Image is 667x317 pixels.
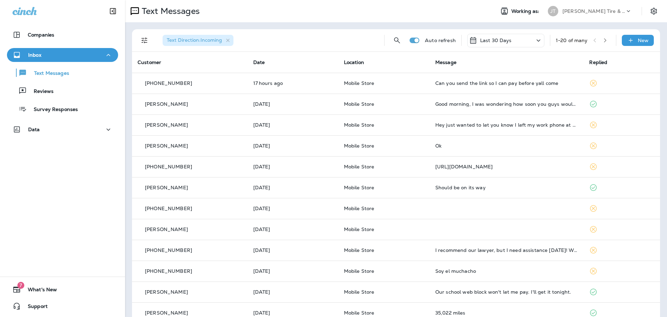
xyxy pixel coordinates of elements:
p: Text Messages [27,70,69,77]
p: [PHONE_NUMBER] [145,80,192,86]
span: Mobile Store [344,268,374,274]
p: [PERSON_NAME] [145,310,188,316]
div: Our school web block won't let me pay. I'll get it tonight. [435,289,578,295]
p: Aug 28, 2025 08:28 AM [253,206,333,211]
div: I recommend our lawyer, but I need assistance today! We live in Michigan! We need to get there, p... [435,247,578,253]
p: Sep 4, 2025 07:50 AM [253,101,333,107]
p: [PERSON_NAME] [145,122,188,128]
span: Mobile Store [344,289,374,295]
p: [PERSON_NAME] [145,185,188,190]
span: Mobile Store [344,164,374,170]
p: Aug 28, 2025 01:14 PM [253,185,333,190]
p: Sep 1, 2025 02:52 PM [253,122,333,128]
span: Mobile Store [344,122,374,128]
div: 1 - 20 of many [556,38,588,43]
div: Hey just wanted to let you know I left my work phone at my house, so if you need to get ahold of ... [435,122,578,128]
span: Mobile Store [344,184,374,191]
p: Aug 25, 2025 02:32 PM [253,289,333,295]
button: Data [7,122,118,136]
p: [PERSON_NAME] Tire & Auto [562,8,625,14]
p: Companies [28,32,54,38]
span: Mobile Store [344,80,374,86]
button: Inbox [7,48,118,62]
p: [PERSON_NAME] [145,227,188,232]
p: Aug 22, 2025 11:31 AM [253,310,333,316]
p: Sep 4, 2025 05:18 PM [253,80,333,86]
p: Aug 27, 2025 08:21 AM [253,227,333,232]
div: Can you send the link so I can pay before yall come [435,80,578,86]
button: Reviews [7,84,118,98]
button: Support [7,299,118,313]
p: [PHONE_NUMBER] [145,247,192,253]
span: Mobile Store [344,247,374,253]
button: Settings [648,5,660,17]
div: Should be on its way [435,185,578,190]
span: 7 [17,282,24,289]
div: Soy el muchacho [435,268,578,274]
p: Auto refresh [425,38,456,43]
p: Text Messages [139,6,200,16]
p: New [638,38,649,43]
p: Aug 28, 2025 04:04 PM [253,164,333,169]
p: [PERSON_NAME] [145,143,188,149]
button: Search Messages [390,33,404,47]
span: Location [344,59,364,65]
p: [PHONE_NUMBER] [145,206,192,211]
p: Data [28,127,40,132]
div: Text Direction:Incoming [163,35,233,46]
span: Replied [589,59,607,65]
p: Aug 26, 2025 03:51 PM [253,268,333,274]
span: Mobile Store [344,310,374,316]
p: Last 30 Days [480,38,512,43]
button: Collapse Sidebar [103,4,123,18]
button: Text Messages [7,65,118,80]
span: Customer [138,59,161,65]
button: Filters [138,33,151,47]
span: Mobile Store [344,205,374,212]
p: Reviews [27,88,53,95]
span: What's New [21,287,57,295]
span: Mobile Store [344,101,374,107]
p: Aug 29, 2025 02:46 PM [253,143,333,149]
div: https://maps.app.goo.gl/SrjQZKDyHcSSgGXQ8?g_st=a [435,164,578,169]
div: Good morning, I was wondering how soon you guys would be able to get out here? I got paid and wil... [435,101,578,107]
span: Text Direction : Incoming [167,37,222,43]
div: 35,022 miles [435,310,578,316]
span: Working as: [511,8,541,14]
button: Companies [7,28,118,42]
span: Date [253,59,265,65]
p: [PHONE_NUMBER] [145,268,192,274]
div: JT [548,6,558,16]
button: Survey Responses [7,102,118,116]
p: [PERSON_NAME] [145,101,188,107]
span: Support [21,303,48,312]
p: [PERSON_NAME] [145,289,188,295]
p: [PHONE_NUMBER] [145,164,192,169]
button: 7What's New [7,283,118,296]
span: Message [435,59,456,65]
span: Mobile Store [344,226,374,232]
div: Ok [435,143,578,149]
p: Survey Responses [27,106,78,113]
p: Inbox [28,52,41,58]
p: Aug 26, 2025 06:42 PM [253,247,333,253]
span: Mobile Store [344,143,374,149]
